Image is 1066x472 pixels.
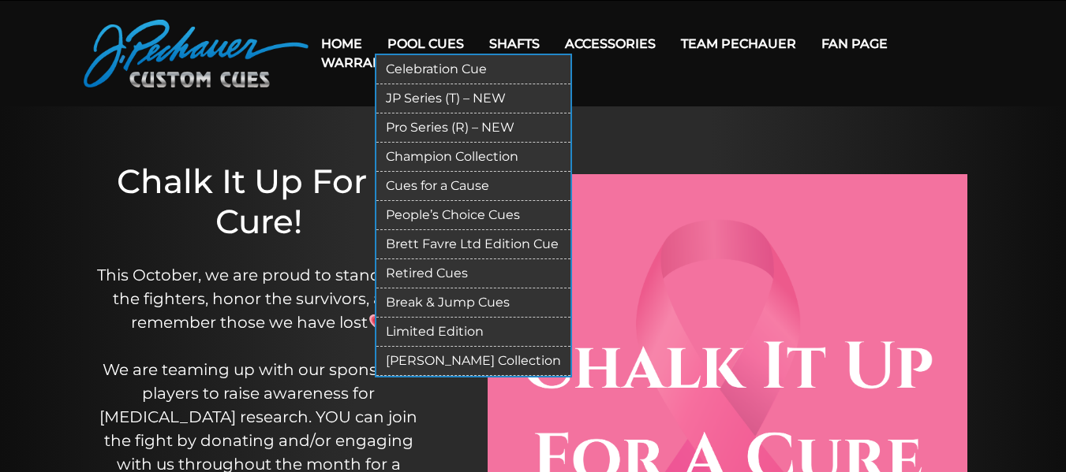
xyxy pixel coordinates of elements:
[376,318,570,347] a: Limited Edition
[376,201,570,230] a: People’s Choice Cues
[376,172,570,201] a: Cues for a Cause
[552,24,668,64] a: Accessories
[84,20,309,87] img: Pechauer Custom Cues
[477,24,552,64] a: Shafts
[376,347,570,376] a: [PERSON_NAME] Collection
[369,314,385,329] img: 💗
[410,43,470,83] a: Cart
[376,84,570,113] a: JP Series (T) – NEW
[309,43,410,83] a: Warranty
[668,24,809,64] a: Team Pechauer
[376,113,570,143] a: Pro Series (R) – NEW
[376,230,570,259] a: Brett Favre Ltd Edition Cue
[376,55,570,84] a: Celebration Cue
[376,259,570,288] a: Retired Cues
[376,143,570,172] a: Champion Collection
[309,24,375,64] a: Home
[376,288,570,318] a: Break & Jump Cues
[375,24,477,64] a: Pool Cues
[88,162,429,241] h1: Chalk It Up For A Cure!
[809,24,900,64] a: Fan Page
